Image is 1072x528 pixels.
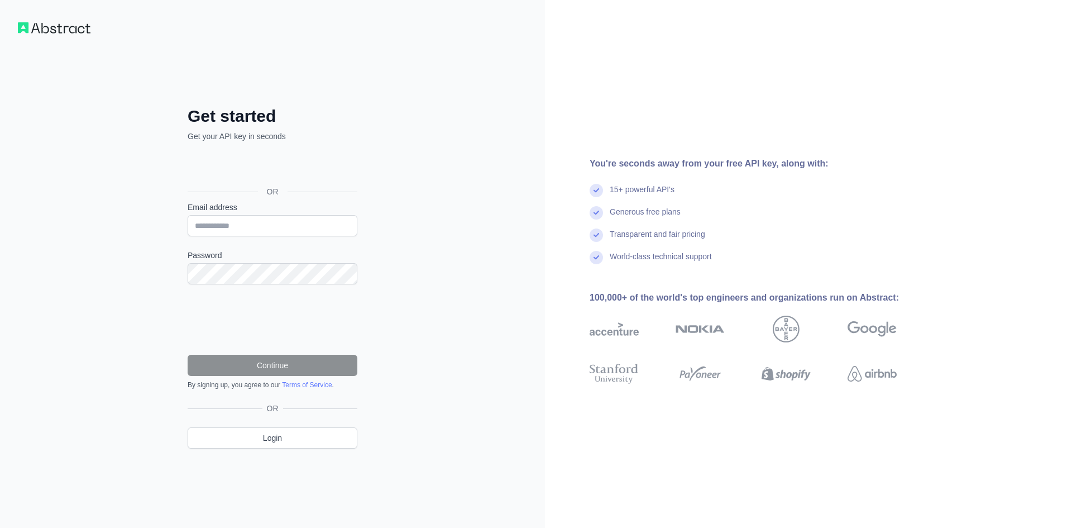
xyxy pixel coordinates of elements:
[590,229,603,242] img: check mark
[848,316,897,343] img: google
[773,316,800,343] img: bayer
[610,229,705,251] div: Transparent and fair pricing
[188,106,357,126] h2: Get started
[188,250,357,261] label: Password
[590,157,932,170] div: You're seconds away from your free API key, along with:
[188,202,357,213] label: Email address
[848,361,897,386] img: airbnb
[610,251,712,273] div: World-class technical support
[590,361,639,386] img: stanford university
[590,316,639,343] img: accenture
[676,316,725,343] img: nokia
[262,403,283,414] span: OR
[18,22,90,34] img: Workflow
[188,380,357,389] div: By signing up, you agree to our .
[188,427,357,449] a: Login
[188,355,357,376] button: Continue
[258,186,288,197] span: OR
[590,251,603,264] img: check mark
[182,154,361,179] iframe: Botão "Fazer login com o Google"
[610,206,681,229] div: Generous free plans
[188,131,357,142] p: Get your API key in seconds
[676,361,725,386] img: payoneer
[590,291,932,305] div: 100,000+ of the world's top engineers and organizations run on Abstract:
[590,206,603,220] img: check mark
[762,361,811,386] img: shopify
[188,298,357,341] iframe: reCAPTCHA
[610,184,674,206] div: 15+ powerful API's
[590,184,603,197] img: check mark
[282,381,332,389] a: Terms of Service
